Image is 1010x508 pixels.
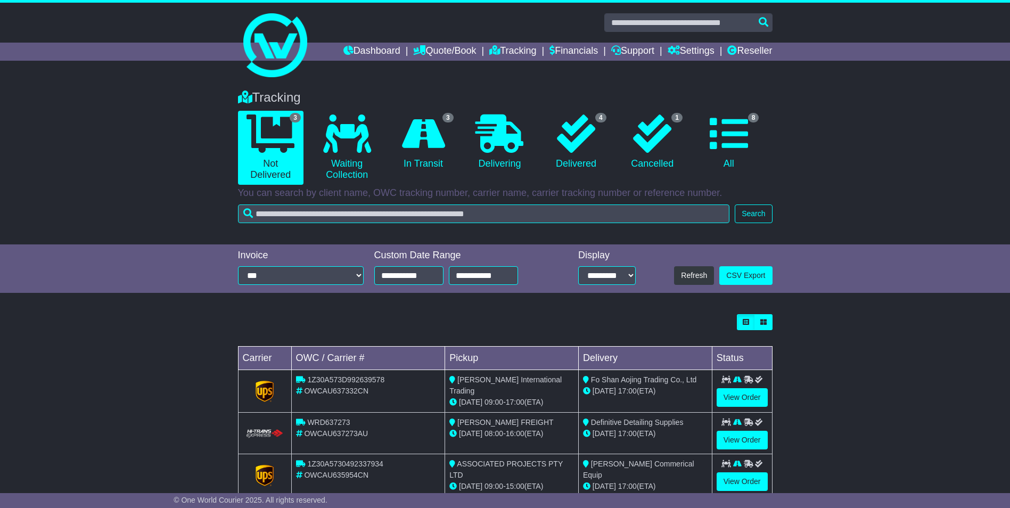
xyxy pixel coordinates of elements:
span: [DATE] [459,482,482,490]
div: Custom Date Range [374,250,545,261]
span: 17:00 [506,398,524,406]
a: Reseller [727,43,772,61]
td: OWC / Carrier # [291,347,445,370]
img: GetCarrierServiceLogo [256,465,274,486]
td: Carrier [238,347,291,370]
a: 4 Delivered [543,111,609,174]
span: 16:00 [506,429,524,438]
a: 8 All [696,111,761,174]
td: Status [712,347,772,370]
div: - (ETA) [449,397,574,408]
span: [DATE] [593,429,616,438]
span: [DATE] [459,398,482,406]
span: 09:00 [485,398,503,406]
span: 17:00 [618,387,637,395]
img: GetCarrierServiceLogo [256,381,274,402]
span: 3 [290,113,301,122]
div: (ETA) [583,428,708,439]
span: 08:00 [485,429,503,438]
div: Invoice [238,250,364,261]
span: Definitive Detailing Supplies [591,418,684,427]
p: You can search by client name, OWC tracking number, carrier name, carrier tracking number or refe... [238,187,773,199]
div: - (ETA) [449,428,574,439]
a: View Order [717,388,768,407]
span: [PERSON_NAME] International Trading [449,375,562,395]
a: View Order [717,472,768,491]
a: 3 Not Delivered [238,111,303,185]
span: 1Z30A573D992639578 [307,375,384,384]
a: Delivering [467,111,532,174]
img: HiTrans.png [245,429,285,439]
span: [PERSON_NAME] FREIGHT [457,418,553,427]
a: Dashboard [343,43,400,61]
a: Tracking [489,43,536,61]
span: 1 [671,113,683,122]
span: Fo Shan Aojing Trading Co., Ltd [591,375,696,384]
span: 15:00 [506,482,524,490]
span: [PERSON_NAME] Commerical Equip [583,460,694,479]
span: [DATE] [593,482,616,490]
div: Display [578,250,636,261]
a: Waiting Collection [314,111,380,185]
div: Tracking [233,90,778,105]
a: 3 In Transit [390,111,456,174]
span: 17:00 [618,482,637,490]
div: - (ETA) [449,481,574,492]
a: View Order [717,431,768,449]
span: 8 [748,113,759,122]
button: Search [735,204,772,223]
a: Support [611,43,654,61]
span: [DATE] [593,387,616,395]
a: 1 Cancelled [620,111,685,174]
span: 4 [595,113,606,122]
button: Refresh [674,266,714,285]
span: OWCAU637273AU [304,429,368,438]
span: OWCAU637332CN [304,387,368,395]
span: [DATE] [459,429,482,438]
span: ASSOCIATED PROJECTS PTY LTD [449,460,563,479]
a: CSV Export [719,266,772,285]
span: 09:00 [485,482,503,490]
span: 17:00 [618,429,637,438]
div: (ETA) [583,481,708,492]
a: Quote/Book [413,43,476,61]
span: WRD637273 [307,418,350,427]
span: 3 [442,113,454,122]
td: Delivery [578,347,712,370]
a: Settings [668,43,715,61]
div: (ETA) [583,386,708,397]
span: OWCAU635954CN [304,471,368,479]
span: 1Z30A5730492337934 [307,460,383,468]
span: © One World Courier 2025. All rights reserved. [174,496,327,504]
td: Pickup [445,347,579,370]
a: Financials [549,43,598,61]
